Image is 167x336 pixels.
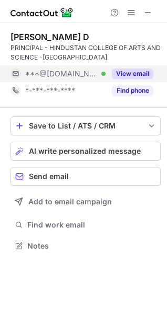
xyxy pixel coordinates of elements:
[11,43,161,62] div: PRINCIPAL - HINDUSTAN COLLEGE OF ARTS AND SCIENCE -[GEOGRAPHIC_DATA]
[11,32,89,42] div: [PERSON_NAME] D
[11,192,161,211] button: Add to email campaign
[27,220,156,230] span: Find work email
[27,241,156,251] span: Notes
[11,218,161,232] button: Find work email
[11,167,161,186] button: Send email
[11,116,161,135] button: save-profile-one-click
[28,197,112,206] span: Add to email campaign
[112,85,153,96] button: Reveal Button
[11,6,74,19] img: ContactOut v5.3.10
[29,122,142,130] div: Save to List / ATS / CRM
[11,142,161,161] button: AI write personalized message
[112,68,153,79] button: Reveal Button
[11,239,161,253] button: Notes
[29,172,69,181] span: Send email
[29,147,141,155] span: AI write personalized message
[25,69,98,78] span: ***@[DOMAIN_NAME]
